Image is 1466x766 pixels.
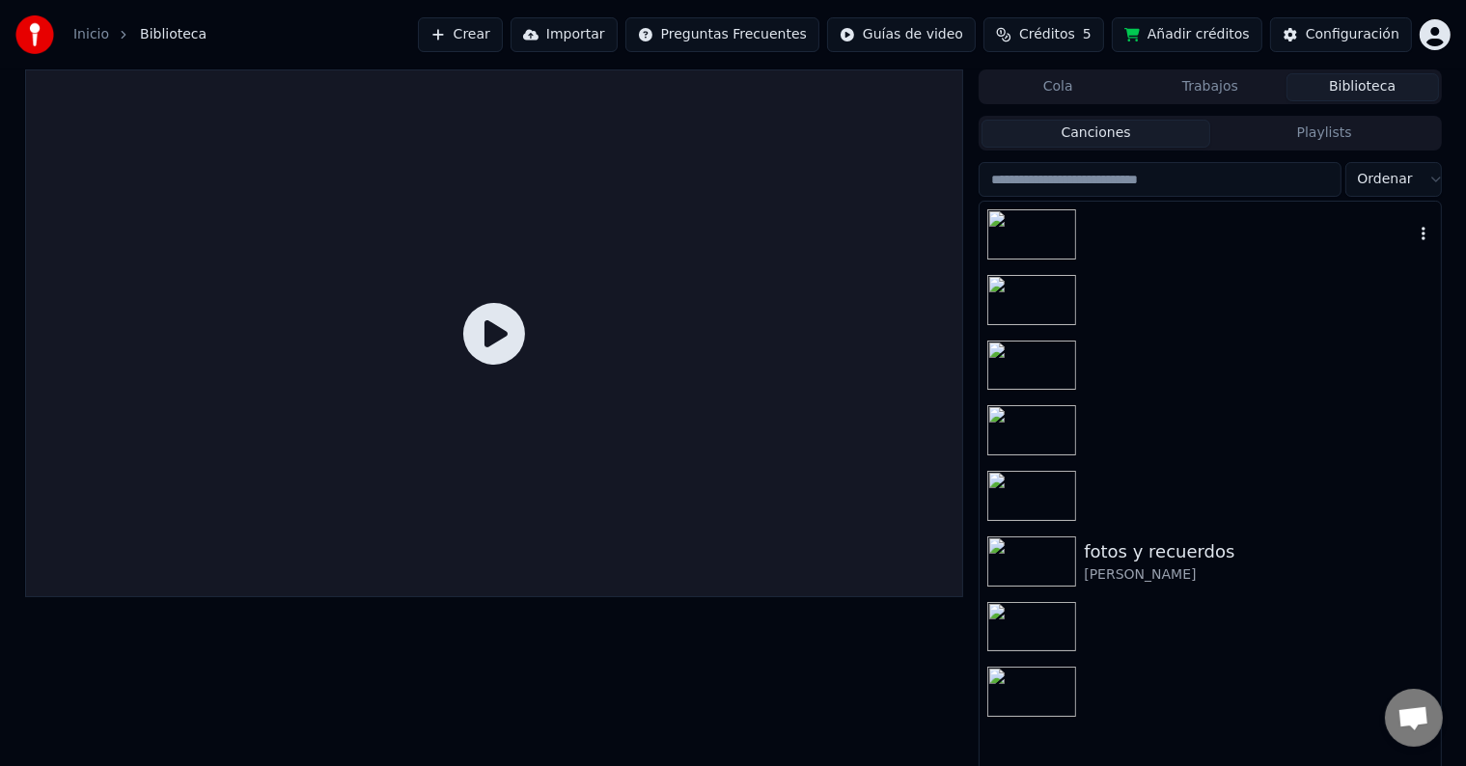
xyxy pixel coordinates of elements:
span: Ordenar [1358,170,1413,189]
span: 5 [1083,25,1092,44]
nav: breadcrumb [73,25,207,44]
div: Configuración [1306,25,1399,44]
button: Crear [418,17,503,52]
div: fotos y recuerdos [1084,538,1432,565]
a: Inicio [73,25,109,44]
div: Chat abierto [1385,689,1443,747]
button: Canciones [982,120,1210,148]
button: Cola [982,73,1134,101]
button: Biblioteca [1286,73,1439,101]
button: Créditos5 [983,17,1104,52]
div: [PERSON_NAME] [1084,565,1432,585]
span: Créditos [1019,25,1075,44]
button: Playlists [1210,120,1439,148]
button: Importar [511,17,618,52]
span: Biblioteca [140,25,207,44]
button: Añadir créditos [1112,17,1262,52]
button: Preguntas Frecuentes [625,17,819,52]
button: Trabajos [1134,73,1286,101]
button: Configuración [1270,17,1412,52]
button: Guías de video [827,17,976,52]
img: youka [15,15,54,54]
